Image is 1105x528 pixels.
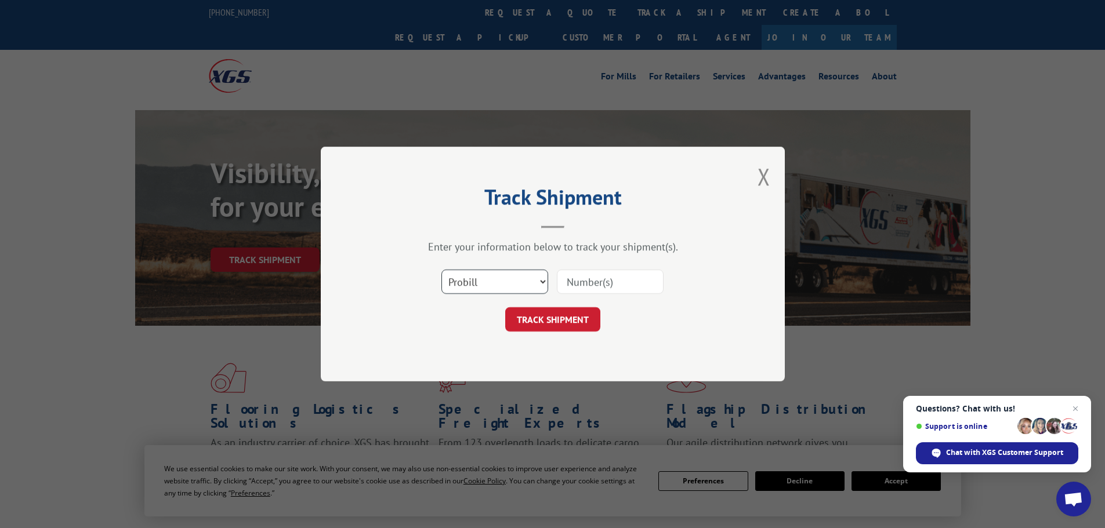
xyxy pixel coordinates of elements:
[916,422,1013,431] span: Support is online
[758,161,770,192] button: Close modal
[557,270,664,294] input: Number(s)
[946,447,1063,458] span: Chat with XGS Customer Support
[916,442,1078,464] div: Chat with XGS Customer Support
[379,189,727,211] h2: Track Shipment
[379,240,727,253] div: Enter your information below to track your shipment(s).
[1056,482,1091,516] div: Open chat
[505,307,600,332] button: TRACK SHIPMENT
[916,404,1078,413] span: Questions? Chat with us!
[1068,402,1082,416] span: Close chat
